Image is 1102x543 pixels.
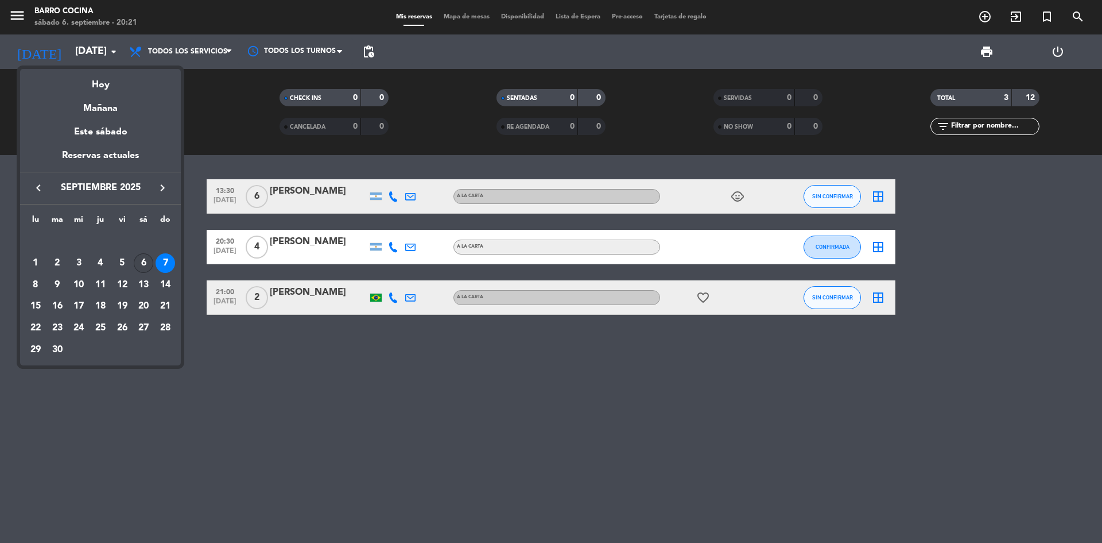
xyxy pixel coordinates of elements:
i: keyboard_arrow_left [32,181,45,195]
div: 17 [69,296,88,316]
div: 19 [112,296,132,316]
div: 5 [112,253,132,273]
div: 11 [91,275,110,295]
td: 27 de septiembre de 2025 [133,317,155,339]
div: 20 [134,296,153,316]
td: 23 de septiembre de 2025 [46,317,68,339]
td: 1 de septiembre de 2025 [25,252,46,274]
td: 24 de septiembre de 2025 [68,317,90,339]
div: 21 [156,296,175,316]
div: 10 [69,275,88,295]
td: 25 de septiembre de 2025 [90,317,111,339]
td: 18 de septiembre de 2025 [90,295,111,317]
td: 11 de septiembre de 2025 [90,274,111,296]
td: 28 de septiembre de 2025 [154,317,176,339]
div: 9 [48,275,67,295]
div: 6 [134,253,153,273]
span: septiembre 2025 [49,180,152,195]
div: 4 [91,253,110,273]
div: 22 [26,318,45,338]
td: 20 de septiembre de 2025 [133,295,155,317]
td: 22 de septiembre de 2025 [25,317,46,339]
th: domingo [154,213,176,231]
td: SEP. [25,230,176,252]
td: 30 de septiembre de 2025 [46,339,68,361]
div: 2 [48,253,67,273]
td: 4 de septiembre de 2025 [90,252,111,274]
th: jueves [90,213,111,231]
div: 1 [26,253,45,273]
div: 7 [156,253,175,273]
div: 29 [26,340,45,360]
div: Mañana [20,93,181,116]
i: keyboard_arrow_right [156,181,169,195]
th: viernes [111,213,133,231]
td: 5 de septiembre de 2025 [111,252,133,274]
td: 17 de septiembre de 2025 [68,295,90,317]
div: 30 [48,340,67,360]
div: 26 [112,318,132,338]
div: 3 [69,253,88,273]
div: 13 [134,275,153,295]
td: 12 de septiembre de 2025 [111,274,133,296]
td: 10 de septiembre de 2025 [68,274,90,296]
div: 23 [48,318,67,338]
td: 7 de septiembre de 2025 [154,252,176,274]
td: 3 de septiembre de 2025 [68,252,90,274]
button: keyboard_arrow_right [152,180,173,195]
div: 28 [156,318,175,338]
div: Reservas actuales [20,148,181,172]
td: 2 de septiembre de 2025 [46,252,68,274]
div: 14 [156,275,175,295]
div: Este sábado [20,116,181,148]
div: 8 [26,275,45,295]
div: 15 [26,296,45,316]
td: 19 de septiembre de 2025 [111,295,133,317]
td: 6 de septiembre de 2025 [133,252,155,274]
button: keyboard_arrow_left [28,180,49,195]
td: 21 de septiembre de 2025 [154,295,176,317]
td: 26 de septiembre de 2025 [111,317,133,339]
div: 12 [112,275,132,295]
td: 16 de septiembre de 2025 [46,295,68,317]
div: 18 [91,296,110,316]
th: lunes [25,213,46,231]
div: 27 [134,318,153,338]
div: 25 [91,318,110,338]
td: 14 de septiembre de 2025 [154,274,176,296]
th: miércoles [68,213,90,231]
th: sábado [133,213,155,231]
td: 13 de septiembre de 2025 [133,274,155,296]
td: 9 de septiembre de 2025 [46,274,68,296]
td: 8 de septiembre de 2025 [25,274,46,296]
td: 29 de septiembre de 2025 [25,339,46,361]
th: martes [46,213,68,231]
div: Hoy [20,69,181,93]
div: 16 [48,296,67,316]
div: 24 [69,318,88,338]
td: 15 de septiembre de 2025 [25,295,46,317]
